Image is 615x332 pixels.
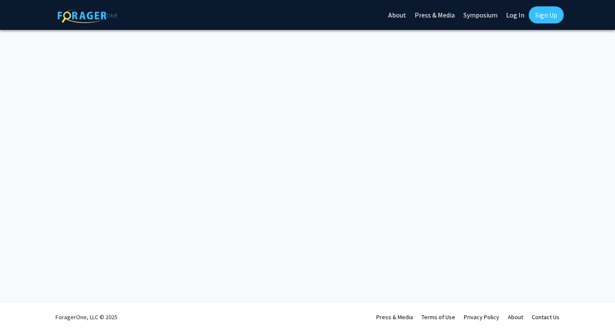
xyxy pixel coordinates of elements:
a: Press & Media [376,313,413,321]
a: Contact Us [532,313,559,321]
a: About [508,313,523,321]
a: Privacy Policy [464,313,499,321]
div: ForagerOne, LLC © 2025 [56,302,117,332]
a: Terms of Use [422,313,455,321]
img: ForagerOne Logo [58,8,117,23]
a: Sign Up [529,6,564,23]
